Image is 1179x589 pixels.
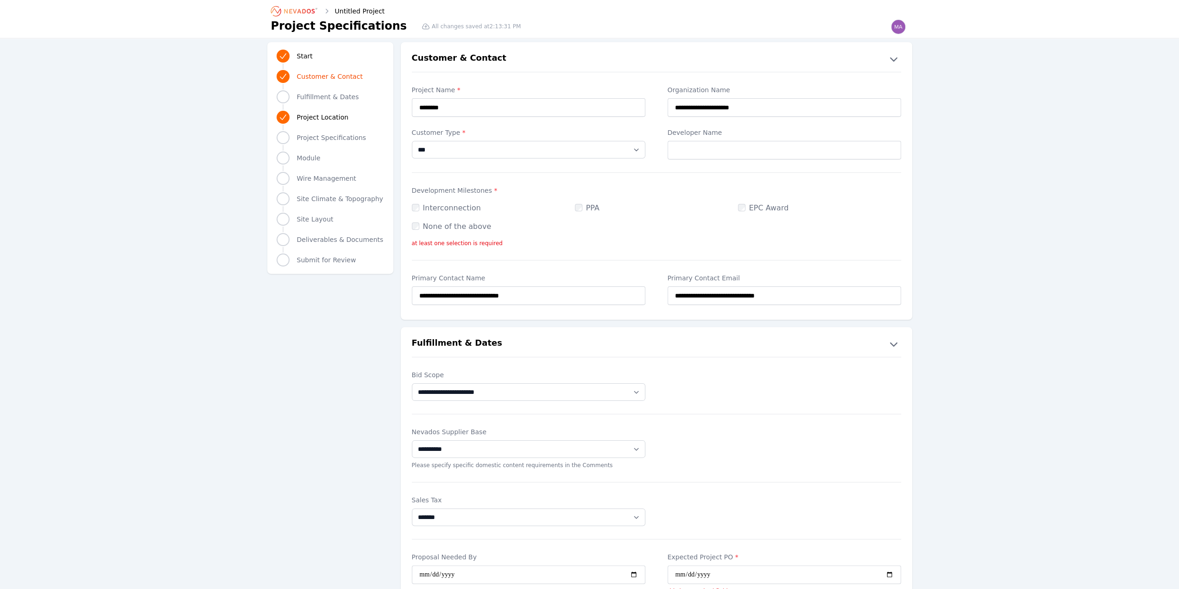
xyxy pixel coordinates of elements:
[891,19,906,34] img: marshall@louthcallanrenewables.com
[668,85,901,95] label: Organization Name
[297,174,356,183] span: Wire Management
[412,85,645,95] label: Project Name
[412,552,645,562] label: Proposal Needed By
[412,51,506,66] h2: Customer & Contact
[575,204,582,211] input: PPA
[297,235,384,244] span: Deliverables & Documents
[297,215,334,224] span: Site Layout
[297,133,366,142] span: Project Specifications
[668,273,901,283] label: Primary Contact Email
[412,495,645,505] label: Sales Tax
[412,222,492,231] label: None of the above
[412,273,645,283] label: Primary Contact Name
[401,336,912,351] button: Fulfillment & Dates
[412,370,645,380] label: Bid Scope
[412,462,645,469] p: Please specify specific domestic content requirements in the Comments
[271,4,385,19] nav: Breadcrumb
[297,153,321,163] span: Module
[401,51,912,66] button: Customer & Contact
[432,23,521,30] span: All changes saved at 2:13:31 PM
[322,6,385,16] div: Untitled Project
[412,128,645,137] label: Customer Type
[271,19,407,33] h1: Project Specifications
[277,48,384,268] nav: Progress
[738,203,789,212] label: EPC Award
[297,113,349,122] span: Project Location
[575,203,599,212] label: PPA
[412,427,645,437] label: Nevados Supplier Base
[412,203,481,212] label: Interconnection
[297,194,383,203] span: Site Climate & Topography
[668,128,901,137] label: Developer Name
[297,51,313,61] span: Start
[412,240,901,247] p: at least one selection is required
[668,552,901,562] label: Expected Project PO
[412,222,419,230] input: None of the above
[297,72,363,81] span: Customer & Contact
[297,92,359,101] span: Fulfillment & Dates
[297,255,356,265] span: Submit for Review
[738,204,745,211] input: EPC Award
[412,336,502,351] h2: Fulfillment & Dates
[412,204,419,211] input: Interconnection
[412,186,901,195] label: Development Milestones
